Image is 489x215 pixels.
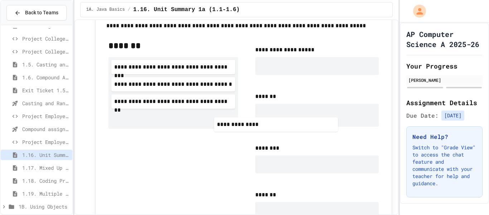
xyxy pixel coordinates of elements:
span: Project EmployeePay (File Input) [22,138,69,146]
span: 1.16. Unit Summary 1a (1.1-1.6) [22,151,69,159]
span: Exit Ticket 1.5-1.6 [22,87,69,94]
span: [DATE] [441,111,464,121]
span: / [128,7,130,13]
span: Back to Teams [25,9,58,17]
span: 1A. Java Basics [86,7,125,13]
span: 1.5. Casting and Ranges of Values [22,61,69,68]
span: 1.6. Compound Assignment Operators [22,74,69,81]
span: Due Date: [406,111,439,120]
p: Switch to "Grade View" to access the chat feature and communicate with your teacher for help and ... [412,144,476,187]
h2: Assignment Details [406,98,483,108]
span: Casting and Ranges of variables - Quiz [22,99,69,107]
h2: Your Progress [406,61,483,71]
span: 1.19. Multiple Choice Exercises for Unit 1a (1.1-1.6) [22,190,69,197]
h3: Need Help? [412,132,476,141]
span: Compound assignment operators - Quiz [22,125,69,133]
span: 1B. Using Objects [19,203,69,210]
span: 1.17. Mixed Up Code Practice 1.1-1.6 [22,164,69,172]
span: 1.18. Coding Practice 1a (1.1-1.6) [22,177,69,184]
div: My Account [406,3,428,19]
span: Project CollegeSearch [22,35,69,42]
span: Project EmployeePay [22,112,69,120]
button: Back to Teams [6,5,67,20]
h1: AP Computer Science A 2025-26 [406,29,483,49]
span: 1.16. Unit Summary 1a (1.1-1.6) [133,5,240,14]
span: Project CollegeSearch (File Input) [22,48,69,55]
div: [PERSON_NAME] [408,77,480,83]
